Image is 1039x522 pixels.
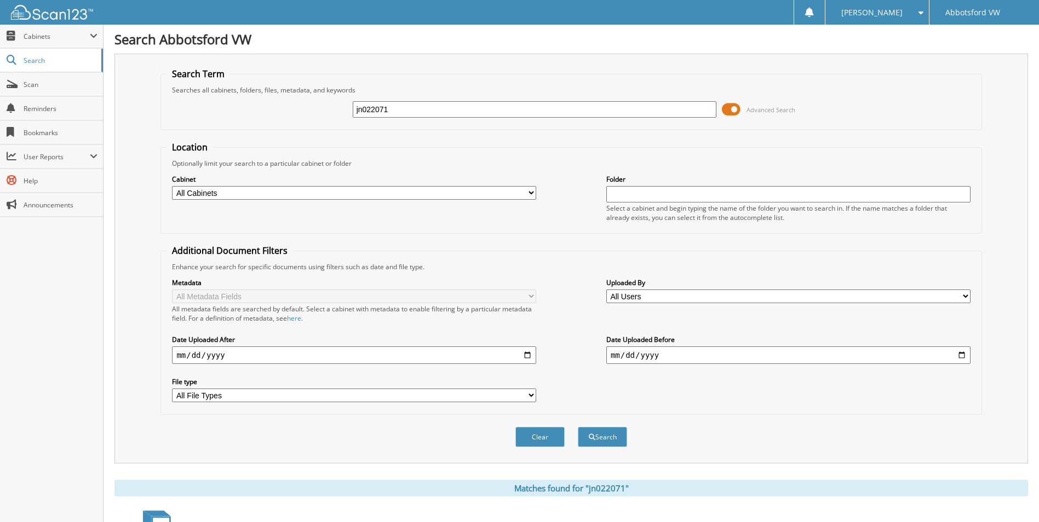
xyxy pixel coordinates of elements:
button: Search [578,427,627,447]
label: File type [172,377,536,386]
label: Cabinet [172,175,536,184]
div: Searches all cabinets, folders, files, metadata, and keywords [167,85,975,95]
label: Metadata [172,278,536,287]
img: scan123-logo-white.svg [11,5,93,20]
h1: Search Abbotsford VW [114,30,1028,48]
legend: Additional Document Filters [167,245,293,257]
label: Date Uploaded Before [606,335,971,344]
label: Folder [606,175,971,184]
span: Help [24,176,97,185]
span: [PERSON_NAME] [841,9,903,16]
span: Cabinets [24,32,90,41]
legend: Search Term [167,68,230,80]
span: Search [24,56,96,65]
span: Bookmarks [24,128,97,137]
label: Date Uploaded After [172,335,536,344]
span: Announcements [24,200,97,210]
div: All metadata fields are searched by default. Select a cabinet with metadata to enable filtering b... [172,304,536,323]
div: Matches found for "jn022071" [114,480,1028,496]
div: Enhance your search for specific documents using filters such as date and file type. [167,262,975,271]
div: Optionally limit your search to a particular cabinet or folder [167,159,975,168]
div: Select a cabinet and begin typing the name of the folder you want to search in. If the name match... [606,204,971,222]
input: start [172,346,536,364]
button: Clear [515,427,565,447]
span: Scan [24,80,97,89]
label: Uploaded By [606,278,971,287]
a: here [287,314,301,323]
span: User Reports [24,152,90,161]
span: Advanced Search [747,106,795,114]
span: Abbotsford VW [945,9,1000,16]
input: end [606,346,971,364]
legend: Location [167,141,213,153]
span: Reminders [24,104,97,113]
